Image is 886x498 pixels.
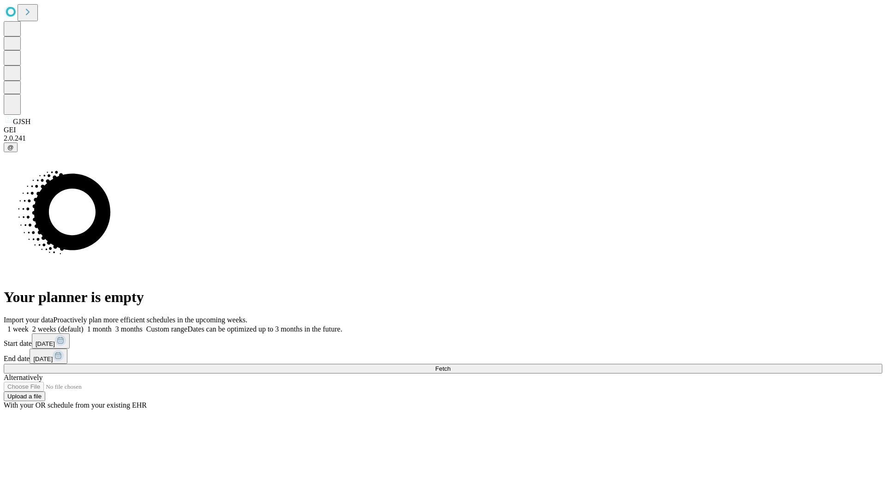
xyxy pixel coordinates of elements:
span: With your OR schedule from your existing EHR [4,401,147,409]
span: 1 month [87,325,112,333]
button: [DATE] [30,349,67,364]
button: Fetch [4,364,882,373]
span: Import your data [4,316,54,324]
h1: Your planner is empty [4,289,882,306]
div: End date [4,349,882,364]
span: [DATE] [33,356,53,362]
button: [DATE] [32,333,70,349]
span: Custom range [146,325,187,333]
span: 2 weeks (default) [32,325,84,333]
span: [DATE] [36,340,55,347]
button: @ [4,142,18,152]
div: GEI [4,126,882,134]
div: 2.0.241 [4,134,882,142]
span: 1 week [7,325,29,333]
span: Dates can be optimized up to 3 months in the future. [187,325,342,333]
span: GJSH [13,118,30,125]
div: Start date [4,333,882,349]
span: 3 months [115,325,143,333]
span: @ [7,144,14,151]
span: Alternatively [4,373,42,381]
button: Upload a file [4,391,45,401]
span: Proactively plan more efficient schedules in the upcoming weeks. [54,316,247,324]
span: Fetch [435,365,450,372]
